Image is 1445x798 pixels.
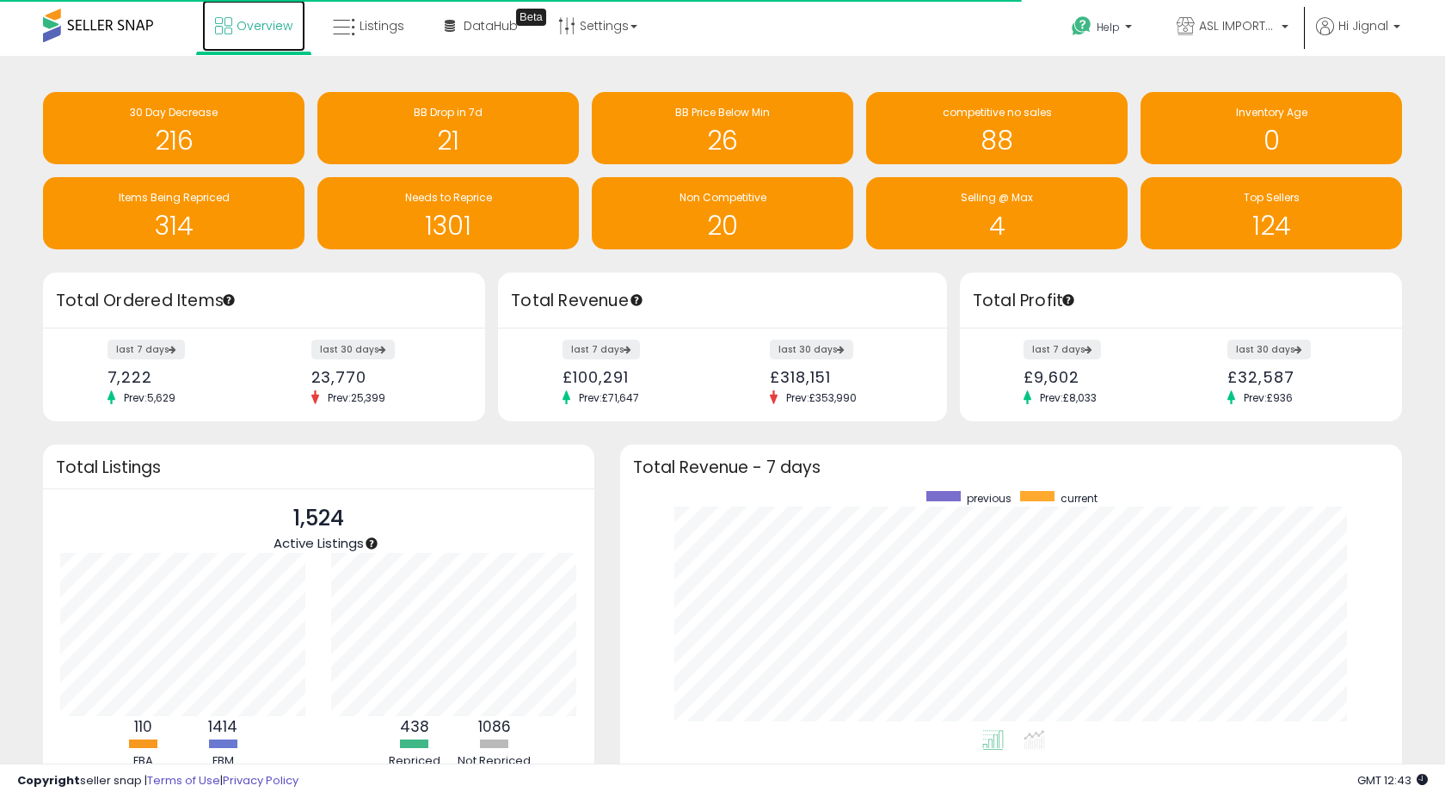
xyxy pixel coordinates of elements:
[326,126,570,155] h1: 21
[456,753,533,770] div: Not Repriced
[770,368,917,386] div: £318,151
[570,390,648,405] span: Prev: £71,647
[875,212,1119,240] h1: 4
[1149,212,1393,240] h1: 124
[317,92,579,164] a: BB Drop in 7d 21
[43,177,304,249] a: Items Being Repriced 314
[1227,368,1372,386] div: £32,587
[1024,368,1168,386] div: £9,602
[629,292,644,308] div: Tooltip anchor
[311,368,456,386] div: 23,770
[478,716,511,737] b: 1086
[108,368,252,386] div: 7,222
[464,17,518,34] span: DataHub
[1149,126,1393,155] h1: 0
[1235,390,1301,405] span: Prev: £936
[184,753,261,770] div: FBM
[311,340,395,359] label: last 30 days
[1097,20,1120,34] span: Help
[1244,190,1300,205] span: Top Sellers
[875,126,1119,155] h1: 88
[1061,491,1098,506] span: current
[1031,390,1105,405] span: Prev: £8,033
[43,92,304,164] a: 30 Day Decrease 216
[516,9,546,26] div: Tooltip anchor
[778,390,865,405] span: Prev: £353,990
[1141,92,1402,164] a: Inventory Age 0
[317,177,579,249] a: Needs to Reprice 1301
[274,534,364,552] span: Active Listings
[147,772,220,789] a: Terms of Use
[961,190,1033,205] span: Selling @ Max
[866,92,1128,164] a: competitive no sales 88
[592,177,853,249] a: Non Competitive 20
[1024,340,1101,359] label: last 7 days
[1058,3,1149,56] a: Help
[967,491,1012,506] span: previous
[1071,15,1092,37] i: Get Help
[600,126,845,155] h1: 26
[1316,17,1400,56] a: Hi Jignal
[1338,17,1388,34] span: Hi Jignal
[108,340,185,359] label: last 7 days
[400,716,429,737] b: 438
[237,17,292,34] span: Overview
[56,289,472,313] h3: Total Ordered Items
[221,292,237,308] div: Tooltip anchor
[1236,105,1307,120] span: Inventory Age
[511,289,934,313] h3: Total Revenue
[274,502,364,535] p: 1,524
[405,190,492,205] span: Needs to Reprice
[119,190,230,205] span: Items Being Repriced
[563,368,710,386] div: £100,291
[52,212,296,240] h1: 314
[17,772,80,789] strong: Copyright
[633,461,1389,474] h3: Total Revenue - 7 days
[973,289,1389,313] h3: Total Profit
[223,772,298,789] a: Privacy Policy
[675,105,770,120] span: BB Price Below Min
[1227,340,1311,359] label: last 30 days
[770,340,853,359] label: last 30 days
[115,390,184,405] span: Prev: 5,629
[866,177,1128,249] a: Selling @ Max 4
[364,536,379,551] div: Tooltip anchor
[104,753,181,770] div: FBA
[1141,177,1402,249] a: Top Sellers 124
[134,716,152,737] b: 110
[360,17,404,34] span: Listings
[1199,17,1276,34] span: ASL IMPORTED
[563,340,640,359] label: last 7 days
[1357,772,1428,789] span: 2025-09-11 12:43 GMT
[943,105,1052,120] span: competitive no sales
[17,773,298,789] div: seller snap | |
[319,390,394,405] span: Prev: 25,399
[130,105,218,120] span: 30 Day Decrease
[679,190,766,205] span: Non Competitive
[56,461,581,474] h3: Total Listings
[592,92,853,164] a: BB Price Below Min 26
[600,212,845,240] h1: 20
[414,105,483,120] span: BB Drop in 7d
[52,126,296,155] h1: 216
[326,212,570,240] h1: 1301
[208,716,237,737] b: 1414
[376,753,453,770] div: Repriced
[1061,292,1076,308] div: Tooltip anchor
